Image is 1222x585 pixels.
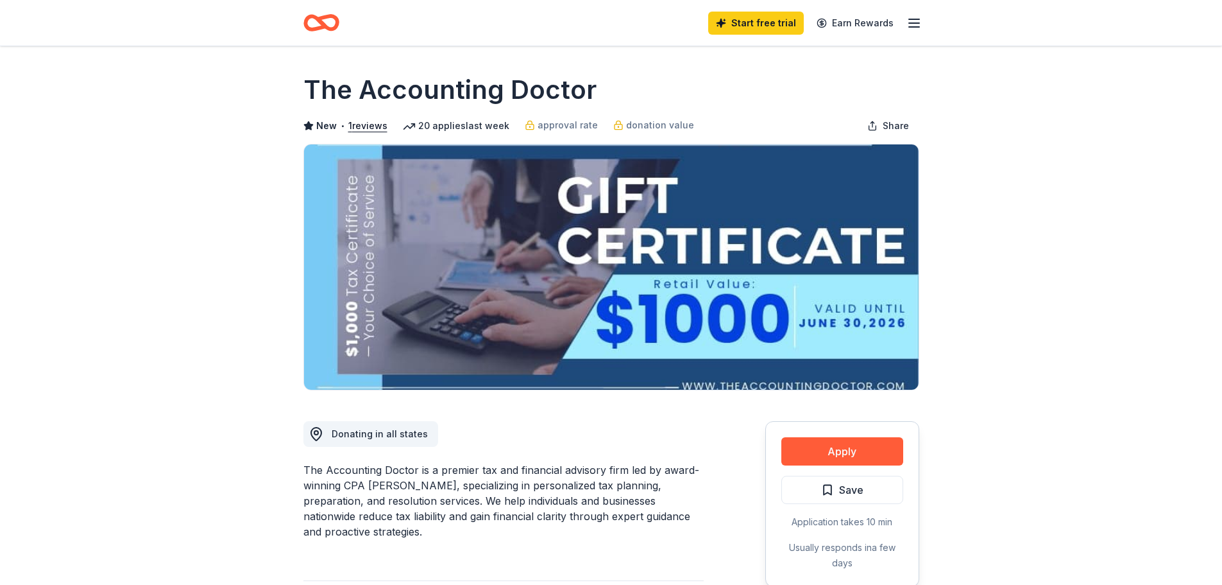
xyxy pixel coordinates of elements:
div: The Accounting Doctor is a premier tax and financial advisory firm led by award-winning CPA [PERS... [303,462,704,539]
span: Donating in all states [332,428,428,439]
a: Home [303,8,339,38]
img: Image for The Accounting Doctor [304,144,919,390]
button: Save [781,476,903,504]
span: New [316,118,337,134]
div: Usually responds in a few days [781,540,903,571]
h1: The Accounting Doctor [303,72,597,108]
div: Application takes 10 min [781,514,903,530]
span: Save [839,482,863,498]
div: 20 applies last week [403,118,509,134]
span: donation value [626,118,694,133]
span: Share [883,118,909,134]
a: donation value [613,118,694,133]
a: approval rate [525,118,598,133]
a: Earn Rewards [809,12,901,35]
a: Start free trial [708,12,804,35]
button: Share [857,113,919,139]
span: • [340,121,344,131]
button: 1reviews [348,118,387,134]
span: approval rate [538,118,598,133]
button: Apply [781,437,903,466]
